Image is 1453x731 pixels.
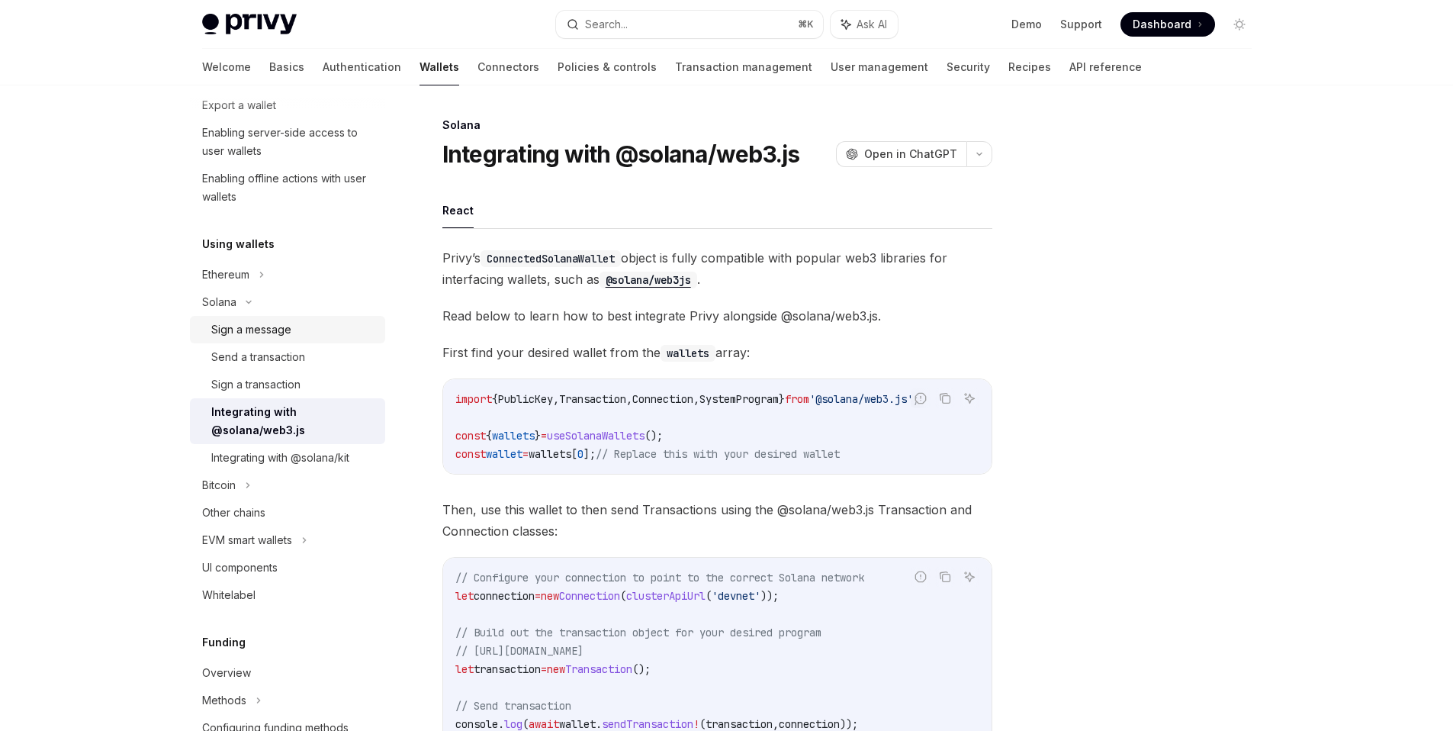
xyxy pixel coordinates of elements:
[323,49,401,85] a: Authentication
[202,14,297,35] img: light logo
[486,429,492,443] span: {
[831,11,898,38] button: Ask AI
[211,403,376,440] div: Integrating with @solana/web3.js
[442,118,992,133] div: Solana
[1227,12,1252,37] button: Toggle dark mode
[202,633,246,652] h5: Funding
[626,589,706,603] span: clusterApiUrl
[836,141,966,167] button: Open in ChatGPT
[699,717,706,731] span: (
[202,691,246,710] div: Methods
[190,659,385,687] a: Overview
[455,429,486,443] span: const
[585,15,628,34] div: Search...
[960,567,979,587] button: Ask AI
[565,662,632,676] span: Transaction
[202,586,256,604] div: Whitelabel
[864,147,957,162] span: Open in ChatGPT
[202,559,278,577] div: UI components
[442,247,992,290] span: Privy’s object is fully compatible with popular web3 libraries for interfacing wallets, such as .
[559,589,620,603] span: Connection
[474,662,541,676] span: transaction
[785,392,809,406] span: from
[857,17,887,32] span: Ask AI
[840,717,858,731] span: ));
[504,717,522,731] span: log
[571,447,577,461] span: [
[559,392,626,406] span: Transaction
[202,531,292,549] div: EVM smart wallets
[269,49,304,85] a: Basics
[773,717,779,731] span: ,
[935,388,955,408] button: Copy the contents from the code block
[541,662,547,676] span: =
[455,589,474,603] span: let
[455,392,492,406] span: import
[706,717,773,731] span: transaction
[1011,17,1042,32] a: Demo
[190,165,385,211] a: Enabling offline actions with user wallets
[675,49,812,85] a: Transaction management
[477,49,539,85] a: Connectors
[190,499,385,527] a: Other chains
[190,444,385,472] a: Integrating with @solana/kit
[706,589,712,603] span: (
[600,272,697,288] code: @solana/web3js
[455,626,821,639] span: // Build out the transaction object for your desired program
[553,392,559,406] span: ,
[602,717,693,731] span: sendTransaction
[211,449,349,467] div: Integrating with @solana/kit
[522,717,529,731] span: (
[474,589,535,603] span: connection
[911,567,931,587] button: Report incorrect code
[798,18,814,31] span: ⌘ K
[947,49,990,85] a: Security
[547,429,645,443] span: useSolanaWallets
[577,447,583,461] span: 0
[442,342,992,363] span: First find your desired wallet from the array:
[202,169,376,206] div: Enabling offline actions with user wallets
[1069,49,1142,85] a: API reference
[541,589,559,603] span: new
[779,392,785,406] span: }
[1008,49,1051,85] a: Recipes
[442,192,474,228] button: React
[645,429,663,443] span: ();
[492,392,498,406] span: {
[486,447,522,461] span: wallet
[190,398,385,444] a: Integrating with @solana/web3.js
[190,581,385,609] a: Whitelabel
[600,272,697,287] a: @solana/web3js
[693,392,699,406] span: ,
[529,447,571,461] span: wallets
[202,124,376,160] div: Enabling server-side access to user wallets
[190,316,385,343] a: Sign a message
[190,554,385,581] a: UI components
[556,11,823,38] button: Search...⌘K
[596,717,602,731] span: .
[583,447,596,461] span: ];
[559,717,596,731] span: wallet
[202,504,265,522] div: Other chains
[455,662,474,676] span: let
[558,49,657,85] a: Policies & controls
[779,717,840,731] span: connection
[455,447,486,461] span: const
[661,345,715,362] code: wallets
[498,717,504,731] span: .
[522,447,529,461] span: =
[632,662,651,676] span: ();
[535,589,541,603] span: =
[693,717,699,731] span: !
[202,235,275,253] h5: Using wallets
[1120,12,1215,37] a: Dashboard
[455,571,864,584] span: // Configure your connection to point to the correct Solana network
[935,567,955,587] button: Copy the contents from the code block
[202,266,249,284] div: Ethereum
[596,447,840,461] span: // Replace this with your desired wallet
[632,392,693,406] span: Connection
[960,388,979,408] button: Ask AI
[712,589,760,603] span: 'devnet'
[1133,17,1191,32] span: Dashboard
[202,293,236,311] div: Solana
